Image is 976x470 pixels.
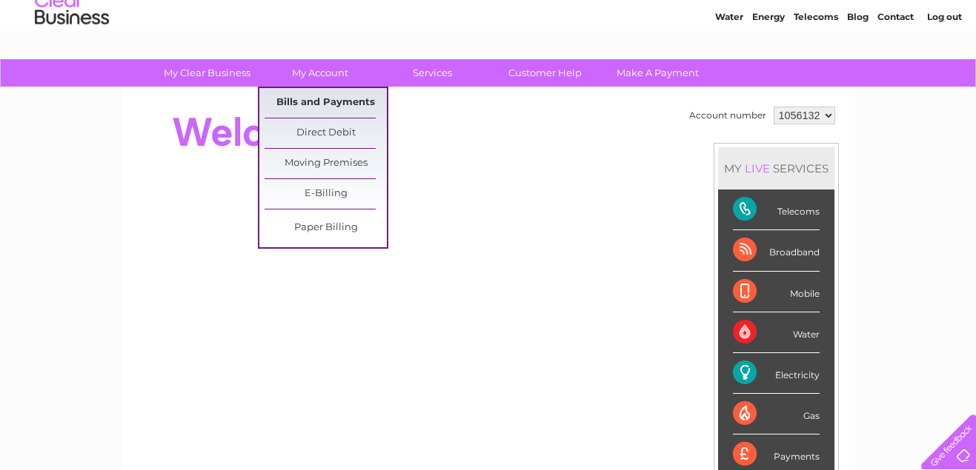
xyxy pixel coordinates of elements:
a: Telecoms [794,63,838,74]
a: My Account [259,59,381,87]
div: Water [733,312,820,353]
a: Direct Debit [265,118,387,148]
a: Paper Billing [265,213,387,243]
a: Blog [847,63,869,74]
a: Moving Premises [265,149,387,178]
a: Bills and Payments [265,88,387,118]
a: Services [371,59,494,87]
a: Contact [877,63,914,74]
div: Clear Business is a trading name of Verastar Limited (registered in [GEOGRAPHIC_DATA] No. 3667643... [139,8,839,72]
a: Make A Payment [597,59,719,87]
a: Energy [752,63,785,74]
a: 0333 014 3131 [697,7,799,26]
div: MY SERVICES [718,147,834,189]
a: Log out [927,63,962,74]
div: LIVE [742,161,773,175]
div: Broadband [733,230,820,271]
div: Gas [733,394,820,434]
div: Telecoms [733,189,820,230]
div: Electricity [733,353,820,394]
td: Account number [685,103,770,128]
a: My Clear Business [146,59,268,87]
a: E-Billing [265,179,387,209]
img: logo.png [34,38,110,84]
a: Water [715,63,743,74]
a: Customer Help [484,59,606,87]
div: Mobile [733,272,820,312]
